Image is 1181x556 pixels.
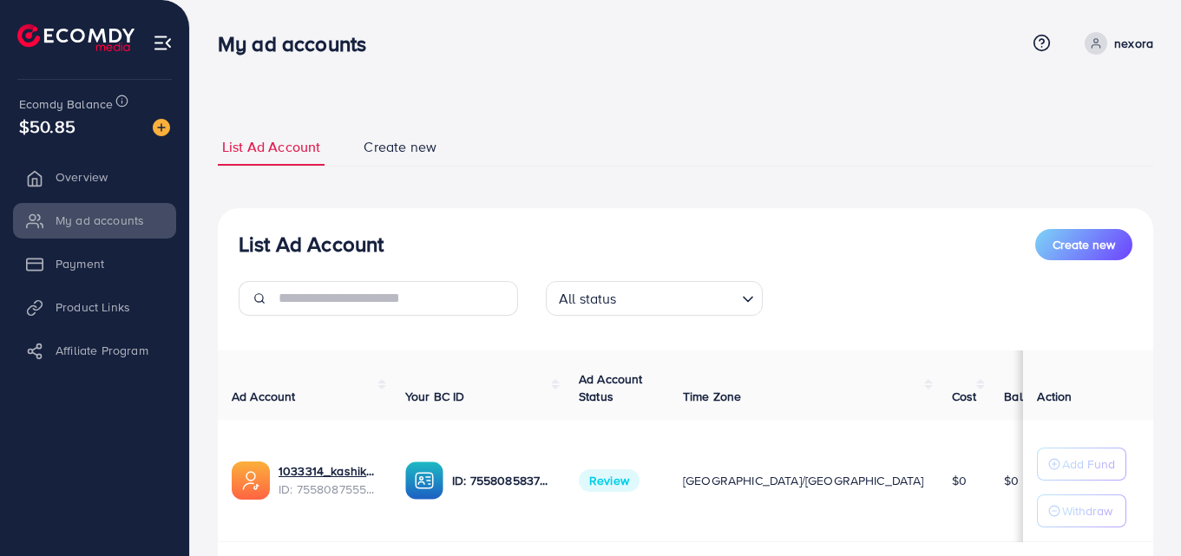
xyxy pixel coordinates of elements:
img: image [153,119,170,136]
span: [GEOGRAPHIC_DATA]/[GEOGRAPHIC_DATA] [683,472,924,489]
span: $0 [952,472,967,489]
p: Add Fund [1062,454,1115,474]
div: Search for option [546,281,763,316]
button: Withdraw [1037,494,1126,527]
img: menu [153,33,173,53]
h3: My ad accounts [218,31,380,56]
h3: List Ad Account [239,232,384,257]
span: Create new [1053,236,1115,253]
span: ID: 7558087555456040977 [279,481,377,498]
span: Ad Account Status [579,370,643,405]
a: 1033314_kashikhan_1759754407050 [279,462,377,480]
button: Add Fund [1037,448,1126,481]
img: logo [17,24,135,51]
input: Search for option [622,283,735,311]
p: ID: 7558085837339721735 [452,470,551,491]
span: Ecomdy Balance [19,95,113,113]
span: Create new [364,137,436,157]
span: Your BC ID [405,388,465,405]
span: Review [579,469,640,492]
span: All status [555,286,620,311]
span: Action [1037,388,1072,405]
span: $50.85 [19,114,75,139]
p: nexora [1114,33,1153,54]
span: Cost [952,388,977,405]
button: Create new [1035,229,1132,260]
span: Time Zone [683,388,741,405]
span: $0 [1004,472,1019,489]
span: Ad Account [232,388,296,405]
span: List Ad Account [222,137,320,157]
span: Balance [1004,388,1050,405]
p: Withdraw [1062,500,1112,521]
div: <span class='underline'>1033314_kashikhan_1759754407050</span></br>7558087555456040977 [279,462,377,498]
a: nexora [1078,32,1153,55]
img: ic-ads-acc.e4c84228.svg [232,461,270,500]
img: ic-ba-acc.ded83a64.svg [405,461,443,500]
